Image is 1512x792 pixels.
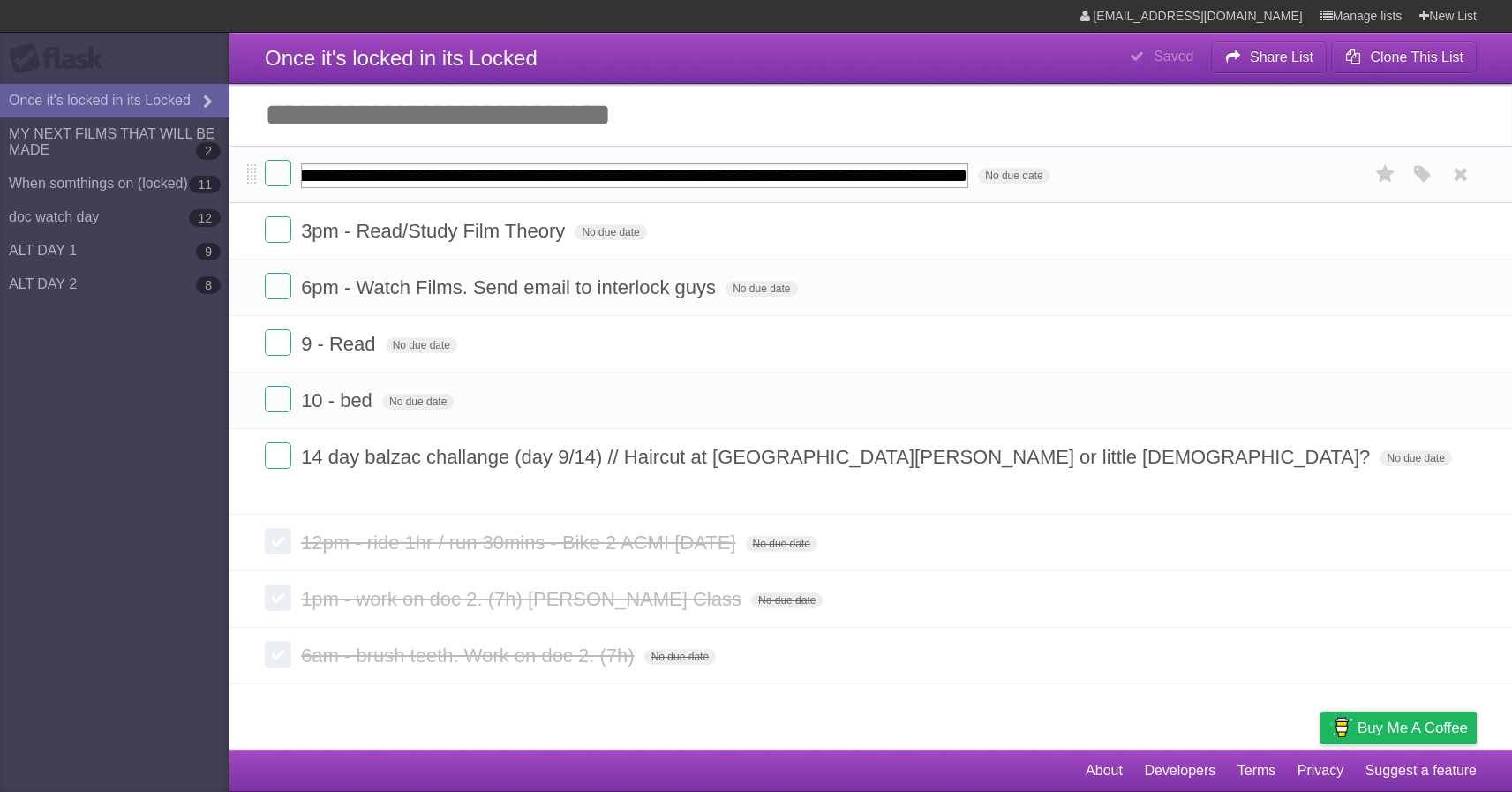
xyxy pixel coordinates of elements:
b: Saved [1154,49,1193,64]
b: 9 [196,243,221,260]
span: 12pm - ride 1hr / run 30mins - Bike 2 ACMI [DATE] [301,532,740,554]
label: Done [265,442,291,469]
label: Done [265,216,291,243]
b: 2 [196,142,221,160]
label: Done [265,329,291,356]
label: Done [265,528,291,554]
label: Done [265,160,291,186]
span: 6am - brush teeth. Work on doc 2. (7h) [301,645,638,667]
span: 1pm - work on doc 2. (7h) [PERSON_NAME] Class [301,588,746,610]
b: 8 [196,276,221,294]
span: 10 - bed [301,389,377,411]
span: No due date [382,394,454,410]
label: Done [265,386,291,412]
label: Done [265,641,291,668]
a: Suggest a feature [1365,754,1477,788]
a: About [1086,754,1123,788]
button: Clone This List [1331,41,1477,73]
span: No due date [978,168,1049,184]
span: No due date [1380,450,1451,466]
span: 3pm - Read/Study Film Theory [301,220,569,242]
b: Clone This List [1370,49,1463,64]
span: 14 day balzac challange (day 9/14) // Haircut at [GEOGRAPHIC_DATA][PERSON_NAME] or little [DEMOGR... [301,446,1374,468]
span: No due date [644,649,716,665]
span: Once it's locked in its Locked [265,46,538,70]
img: Buy me a coffee [1329,713,1353,743]
a: Buy me a coffee [1320,712,1477,744]
label: Star task [1369,160,1403,189]
span: No due date [575,224,646,240]
span: No due date [386,337,457,353]
button: Share List [1211,41,1328,73]
a: Terms [1237,754,1276,788]
b: 12 [189,209,221,227]
a: Privacy [1298,754,1343,788]
b: 11 [189,176,221,193]
span: No due date [726,281,797,297]
a: Developers [1144,754,1215,788]
span: 6pm - Watch Films. Send email to interlock guys [301,276,720,298]
span: No due date [751,592,823,608]
label: Done [265,273,291,299]
span: 9 - Read [301,333,380,355]
label: Done [265,585,291,611]
span: No due date [746,536,817,552]
div: Flask [9,43,115,75]
span: Buy me a coffee [1358,713,1468,743]
b: Share List [1250,49,1313,64]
